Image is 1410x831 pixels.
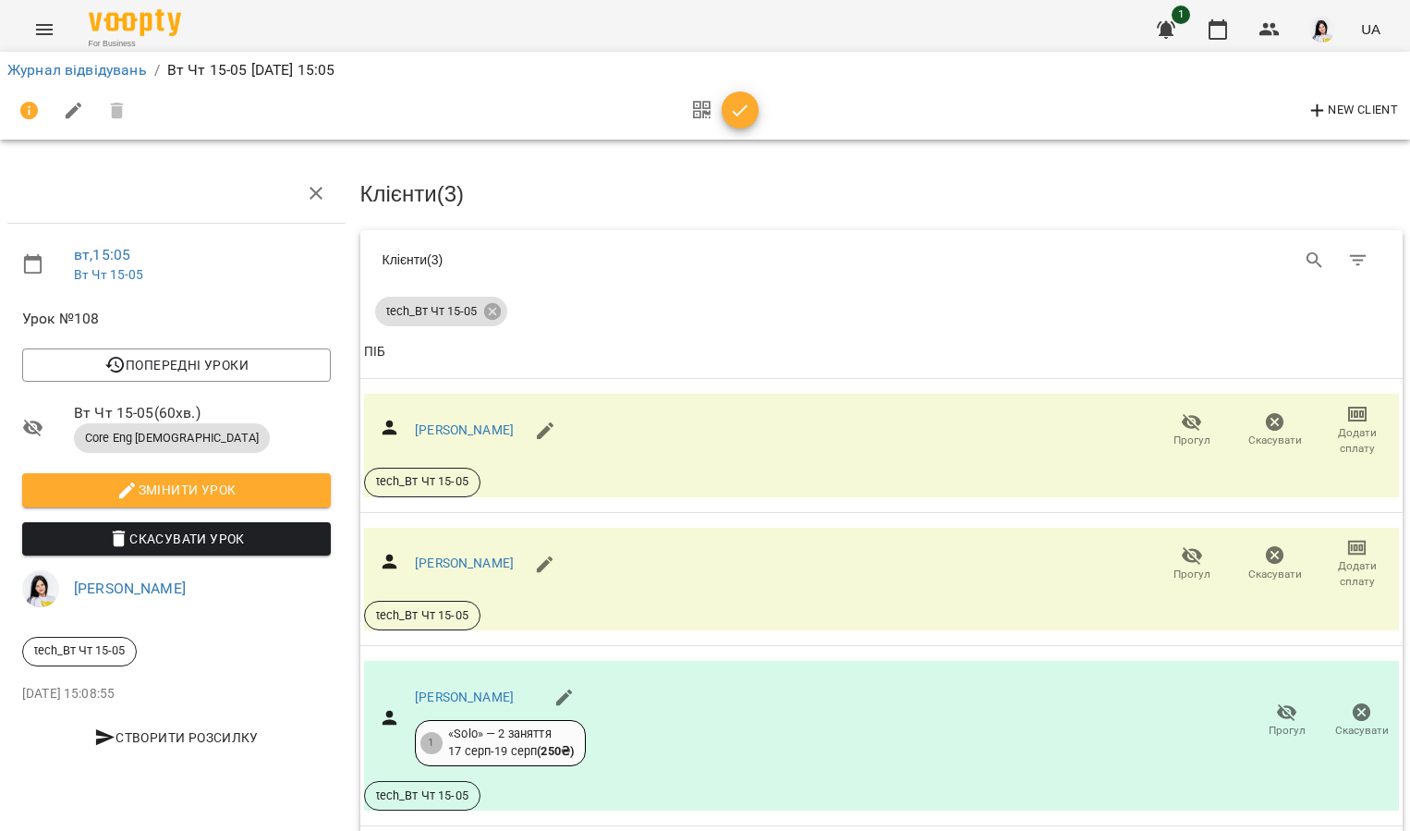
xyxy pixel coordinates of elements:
[1336,238,1380,283] button: Фільтр
[364,341,385,363] div: ПІБ
[37,528,316,550] span: Скасувати Урок
[23,642,136,659] span: tech_Вт Чт 15-05
[1316,538,1399,590] button: Додати сплату
[154,59,160,81] li: /
[74,402,331,424] span: Вт Чт 15-05 ( 60 хв. )
[1269,723,1306,739] span: Прогул
[1327,425,1388,457] span: Додати сплату
[1302,96,1403,126] button: New Client
[360,230,1404,289] div: Table Toolbar
[415,690,514,704] a: [PERSON_NAME]
[74,580,186,597] a: [PERSON_NAME]
[1173,567,1210,582] span: Прогул
[89,38,181,50] span: For Business
[1150,538,1234,590] button: Прогул
[420,732,443,754] div: 1
[1316,405,1399,457] button: Додати сплату
[74,246,130,263] a: вт , 15:05
[74,267,144,282] a: Вт Чт 15-05
[375,303,488,320] span: tech_Вт Чт 15-05
[1249,695,1324,747] button: Прогул
[30,727,323,749] span: Створити розсилку
[364,341,385,363] div: Sort
[415,556,514,570] a: [PERSON_NAME]
[7,59,1403,81] nav: breadcrumb
[1248,433,1302,448] span: Скасувати
[365,473,480,490] span: tech_Вт Чт 15-05
[448,726,574,760] div: «Solo» — 2 заняття 17 серп - 19 серп
[415,422,514,437] a: [PERSON_NAME]
[1234,538,1317,590] button: Скасувати
[22,308,331,330] span: Урок №108
[1248,567,1302,582] span: Скасувати
[1307,100,1398,122] span: New Client
[74,430,270,446] span: Core Eng [DEMOGRAPHIC_DATA]
[7,61,147,79] a: Журнал відвідувань
[1361,19,1380,39] span: UA
[22,721,331,754] button: Створити розсилку
[1335,723,1389,739] span: Скасувати
[37,354,316,376] span: Попередні уроки
[22,7,67,52] button: Menu
[22,473,331,507] button: Змінити урок
[89,9,181,36] img: Voopty Logo
[22,570,59,607] img: 2db0e6d87653b6f793ba04c219ce5204.jpg
[1324,695,1399,747] button: Скасувати
[1354,12,1388,46] button: UA
[1234,405,1317,457] button: Скасувати
[375,297,507,326] div: tech_Вт Чт 15-05
[383,251,869,269] div: Клієнти ( 3 )
[365,788,480,804] span: tech_Вт Чт 15-05
[22,348,331,382] button: Попередні уроки
[22,685,331,703] p: [DATE] 15:08:55
[167,59,335,81] p: Вт Чт 15-05 [DATE] 15:05
[537,744,574,758] b: ( 250 ₴ )
[22,522,331,556] button: Скасувати Урок
[360,182,1404,206] h3: Клієнти ( 3 )
[22,637,137,666] div: tech_Вт Чт 15-05
[1327,558,1388,590] span: Додати сплату
[1309,17,1335,43] img: 2db0e6d87653b6f793ba04c219ce5204.jpg
[1293,238,1337,283] button: Search
[1172,6,1190,24] span: 1
[1150,405,1234,457] button: Прогул
[364,341,1400,363] span: ПІБ
[1173,433,1210,448] span: Прогул
[365,607,480,624] span: tech_Вт Чт 15-05
[37,479,316,501] span: Змінити урок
